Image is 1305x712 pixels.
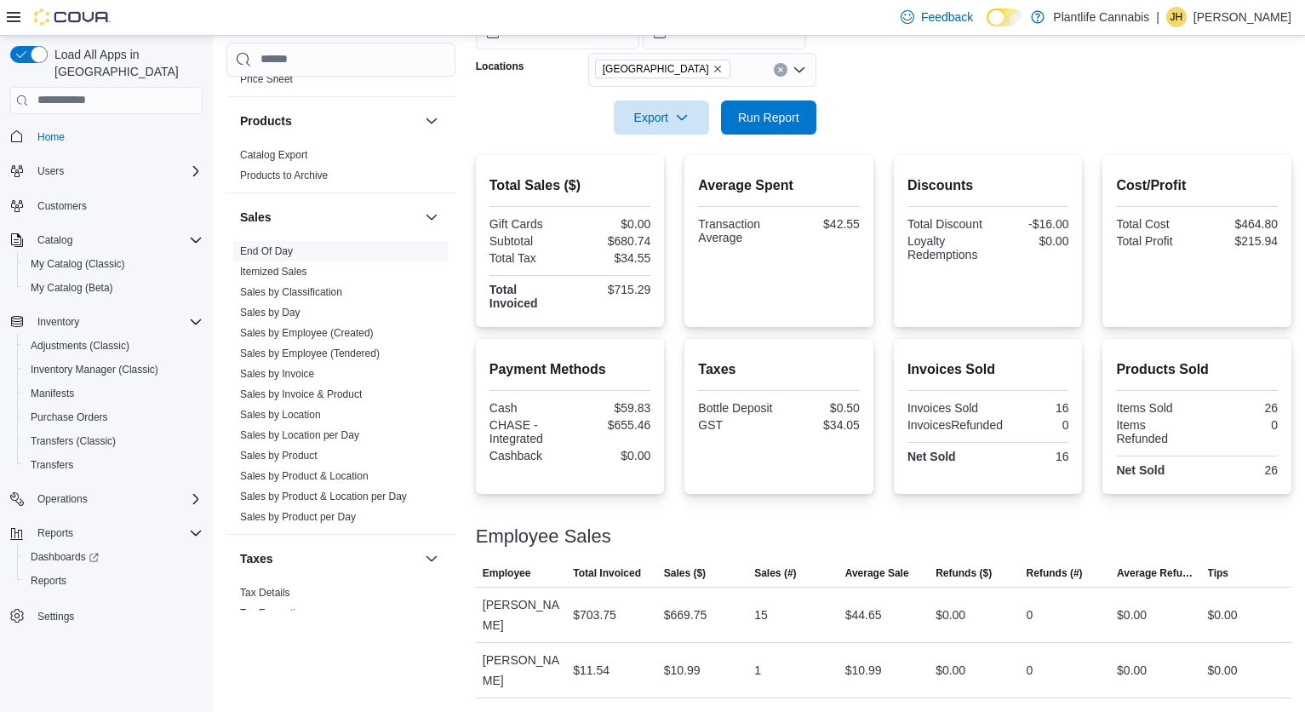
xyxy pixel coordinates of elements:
div: Total Tax [489,251,567,265]
h2: Products Sold [1116,359,1278,380]
span: Products to Archive [240,169,328,182]
span: Inventory [37,315,79,329]
div: 0 [1010,418,1068,432]
div: $0.00 [1208,605,1238,625]
button: Settings [3,603,209,628]
span: Users [37,164,64,178]
span: Reports [31,523,203,543]
div: Sales [226,241,455,534]
div: Subtotal [489,234,567,248]
button: Transfers [17,453,209,477]
button: Run Report [721,100,816,135]
a: Catalog Export [240,149,307,161]
span: My Catalog (Classic) [31,257,125,271]
a: Sales by Product [240,450,318,462]
span: Adjustments (Classic) [24,336,203,356]
div: InvoicesRefunded [907,418,1003,432]
p: Plantlife Cannabis [1053,7,1149,27]
div: Bottle Deposit [698,401,776,415]
div: Total Profit [1116,234,1193,248]
span: Tax Details [240,586,290,600]
strong: Net Sold [907,450,956,463]
div: $0.00 [936,660,965,680]
a: Tax Details [240,587,290,599]
h3: Employee Sales [476,526,611,547]
div: Total Discount [907,217,985,231]
div: $0.00 [992,234,1069,248]
span: JH [1170,7,1183,27]
div: $42.55 [782,217,860,231]
button: Taxes [421,548,442,569]
div: $715.29 [574,283,651,296]
div: Jackie Haubrick [1166,7,1187,27]
h2: Cost/Profit [1116,175,1278,196]
span: Purchase Orders [24,407,203,428]
span: My Catalog (Beta) [24,278,203,298]
h3: Taxes [240,550,273,567]
div: Items Refunded [1116,418,1193,445]
span: Itemized Sales [240,265,307,278]
a: Sales by Classification [240,286,342,298]
span: My Catalog (Beta) [31,281,113,295]
h2: Discounts [907,175,1069,196]
button: Sales [421,207,442,227]
div: Gift Cards [489,217,567,231]
button: Products [421,111,442,131]
span: My Catalog (Classic) [24,254,203,274]
a: Adjustments (Classic) [24,336,136,356]
span: Dashboards [24,547,203,567]
span: Settings [31,605,203,626]
span: Average Refund [1117,566,1193,580]
span: Transfers [24,455,203,475]
h2: Invoices Sold [907,359,1069,380]
span: Dark Mode [987,26,987,27]
div: $0.00 [574,449,651,462]
a: Purchase Orders [24,407,115,428]
span: Reports [37,526,73,540]
span: Sales by Product & Location per Day [240,490,407,503]
a: Sales by Invoice [240,368,314,380]
a: Price Sheet [240,73,293,85]
button: Customers [3,193,209,218]
a: Sales by Employee (Created) [240,327,374,339]
span: Sales by Employee (Created) [240,326,374,340]
div: $34.55 [574,251,651,265]
button: My Catalog (Classic) [17,252,209,276]
a: Products to Archive [240,169,328,181]
div: $34.05 [782,418,860,432]
div: $0.00 [574,217,651,231]
span: Sales by Invoice [240,367,314,381]
a: Inventory Manager (Classic) [24,359,165,380]
span: Home [31,126,203,147]
span: Catalog [31,230,203,250]
a: Tax Exemptions [240,607,312,619]
button: Users [31,161,71,181]
a: Sales by Invoice & Product [240,388,362,400]
span: Sales by Location [240,408,321,422]
div: $44.65 [845,605,882,625]
label: Locations [476,60,524,73]
a: Reports [24,571,73,591]
nav: Complex example [10,118,203,673]
input: Dark Mode [987,9,1022,26]
a: Dashboards [17,545,209,569]
span: Tax Exemptions [240,606,312,620]
div: [PERSON_NAME] [476,643,566,698]
span: Price Sheet [240,72,293,86]
div: $0.00 [1117,605,1147,625]
span: Sales by Classification [240,285,342,299]
h3: Products [240,112,292,129]
span: Load All Apps in [GEOGRAPHIC_DATA] [48,46,203,80]
span: Transfers (Classic) [31,434,116,448]
button: Reports [31,523,80,543]
div: Products [226,145,455,192]
span: Transfers [31,458,73,472]
a: Sales by Product & Location per Day [240,491,407,502]
div: Transaction Average [698,217,776,244]
span: Sales by Product [240,449,318,462]
span: Home [37,130,65,144]
a: Sales by Employee (Tendered) [240,347,380,359]
div: CHASE - Integrated [489,418,567,445]
button: Home [3,124,209,149]
span: Operations [37,492,88,506]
